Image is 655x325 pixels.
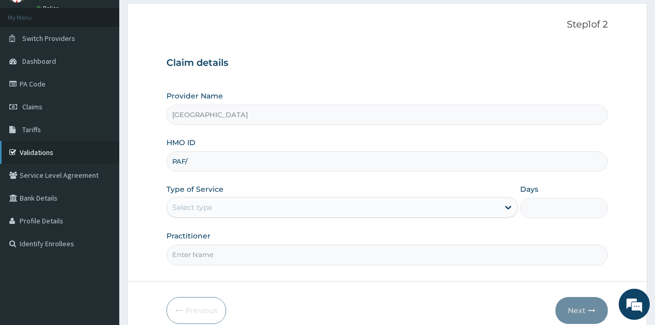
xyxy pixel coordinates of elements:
[520,184,538,194] label: Days
[22,34,75,43] span: Switch Providers
[5,216,198,252] textarea: Type your message and hit 'Enter'
[19,52,42,78] img: d_794563401_company_1708531726252_794563401
[172,202,212,213] div: Select type
[22,56,56,66] span: Dashboard
[166,297,226,324] button: Previous
[166,245,608,265] input: Enter Name
[22,125,41,134] span: Tariffs
[54,58,174,72] div: Chat with us now
[60,97,143,202] span: We're online!
[170,5,195,30] div: Minimize live chat window
[166,184,224,194] label: Type of Service
[22,102,43,111] span: Claims
[166,19,608,31] p: Step 1 of 2
[555,297,608,324] button: Next
[166,58,608,69] h3: Claim details
[166,231,211,241] label: Practitioner
[36,5,61,12] a: Online
[166,151,608,172] input: Enter HMO ID
[166,137,196,148] label: HMO ID
[166,91,223,101] label: Provider Name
